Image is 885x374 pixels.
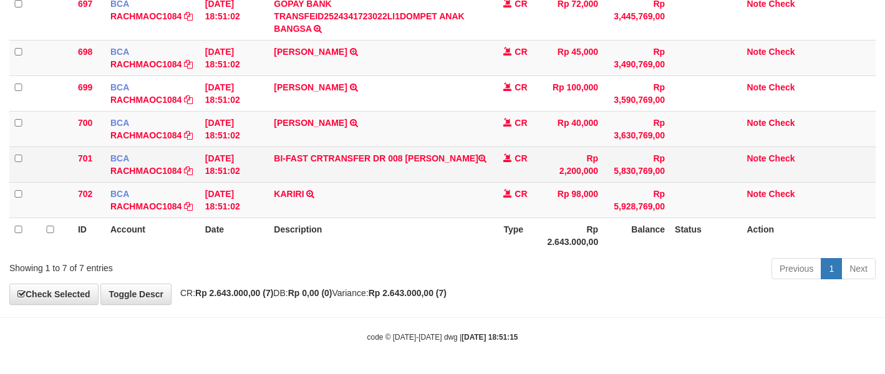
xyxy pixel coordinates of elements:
td: [DATE] 18:51:02 [200,182,269,218]
th: Status [670,218,742,253]
th: Action [742,218,876,253]
span: CR [515,153,527,163]
a: Next [841,258,876,279]
strong: Rp 2.643.000,00 (7) [195,288,273,298]
span: CR [515,47,527,57]
a: 1 [821,258,842,279]
span: BCA [110,153,129,163]
strong: [DATE] 18:51:15 [462,333,518,342]
th: ID [73,218,105,253]
span: CR [515,189,527,199]
span: BCA [110,47,129,57]
a: Previous [771,258,821,279]
td: Rp 45,000 [542,40,603,75]
th: Type [498,218,542,253]
div: Showing 1 to 7 of 7 entries [9,257,359,274]
th: Description [269,218,498,253]
span: 700 [78,118,92,128]
a: RACHMAOC1084 [110,11,181,21]
strong: Rp 0,00 (0) [288,288,332,298]
td: Rp 5,830,769,00 [603,146,670,182]
th: Date [200,218,269,253]
td: Rp 3,590,769,00 [603,75,670,111]
th: Balance [603,218,670,253]
a: Check [769,153,795,163]
a: Copy RACHMAOC1084 to clipboard [184,166,193,176]
td: Rp 5,928,769,00 [603,182,670,218]
span: BCA [110,189,129,199]
a: RACHMAOC1084 [110,166,181,176]
a: KARIRI [274,189,304,199]
strong: Rp 2.643.000,00 (7) [369,288,447,298]
span: CR [515,82,527,92]
td: [DATE] 18:51:02 [200,146,269,182]
a: Note [747,153,766,163]
td: Rp 3,490,769,00 [603,40,670,75]
td: Rp 40,000 [542,111,603,146]
a: Check [769,118,795,128]
th: Rp 2.643.000,00 [542,218,603,253]
span: 699 [78,82,92,92]
a: Check [769,189,795,199]
td: [DATE] 18:51:02 [200,111,269,146]
span: BCA [110,82,129,92]
a: RACHMAOC1084 [110,130,181,140]
a: Toggle Descr [100,284,172,305]
span: CR: DB: Variance: [174,288,447,298]
span: 701 [78,153,92,163]
span: CR [515,118,527,128]
a: Note [747,82,766,92]
a: Note [747,118,766,128]
span: BCA [110,118,129,128]
a: Check [769,47,795,57]
a: Copy RACHMAOC1084 to clipboard [184,11,193,21]
a: RACHMAOC1084 [110,59,181,69]
small: code © [DATE]-[DATE] dwg | [367,333,518,342]
a: Note [747,189,766,199]
a: Copy RACHMAOC1084 to clipboard [184,201,193,211]
a: Note [747,47,766,57]
a: Check Selected [9,284,99,305]
a: Copy RACHMAOC1084 to clipboard [184,130,193,140]
a: Copy RACHMAOC1084 to clipboard [184,95,193,105]
span: 702 [78,189,92,199]
td: [DATE] 18:51:02 [200,40,269,75]
th: Account [105,218,200,253]
a: [PERSON_NAME] [274,82,347,92]
td: BI-FAST CRTRANSFER DR 008 [PERSON_NAME] [269,146,498,182]
td: Rp 100,000 [542,75,603,111]
span: 698 [78,47,92,57]
td: Rp 98,000 [542,182,603,218]
a: Check [769,82,795,92]
a: [PERSON_NAME] [274,118,347,128]
a: RACHMAOC1084 [110,201,181,211]
a: RACHMAOC1084 [110,95,181,105]
td: [DATE] 18:51:02 [200,75,269,111]
a: [PERSON_NAME] [274,47,347,57]
td: Rp 2,200,000 [542,146,603,182]
a: Copy RACHMAOC1084 to clipboard [184,59,193,69]
td: Rp 3,630,769,00 [603,111,670,146]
